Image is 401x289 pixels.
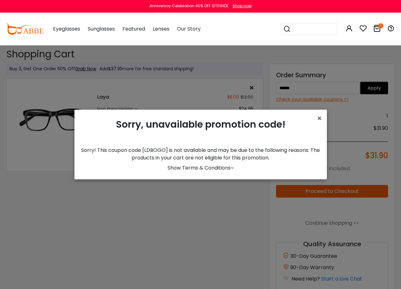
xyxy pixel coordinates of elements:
span: × [317,113,322,124]
div: Shop now [233,3,252,9]
a: Show Terms & Conditions [168,164,234,171]
span: Sunglasses [88,25,115,32]
a: 1 [373,26,381,33]
span: Featured [122,25,145,32]
button: Close [317,115,322,122]
i: 1 [378,23,383,28]
div: Sorry, unavailable promotion code! [80,115,322,147]
span: Eyeglasses [53,25,80,32]
span: Lenses [153,25,169,32]
a: Shop now [229,3,252,9]
div: Sorry! This coupon code [LDBOGO] is not available and may be due to the following reasons: The pr... [80,147,322,162]
img: abbeglasses.com [6,23,44,35]
span: Our Story [177,25,201,32]
div: Anniversay Celebration 40% OFF SITEWIDE [150,3,228,9]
